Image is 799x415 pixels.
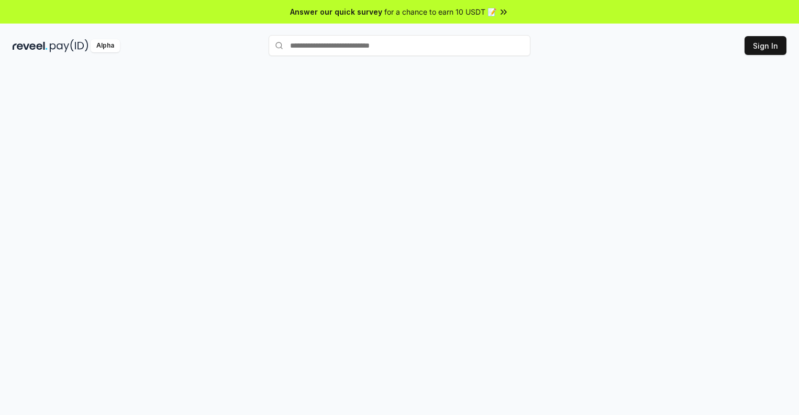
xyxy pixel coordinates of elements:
[50,39,88,52] img: pay_id
[384,6,496,17] span: for a chance to earn 10 USDT 📝
[290,6,382,17] span: Answer our quick survey
[13,39,48,52] img: reveel_dark
[745,36,786,55] button: Sign In
[91,39,120,52] div: Alpha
